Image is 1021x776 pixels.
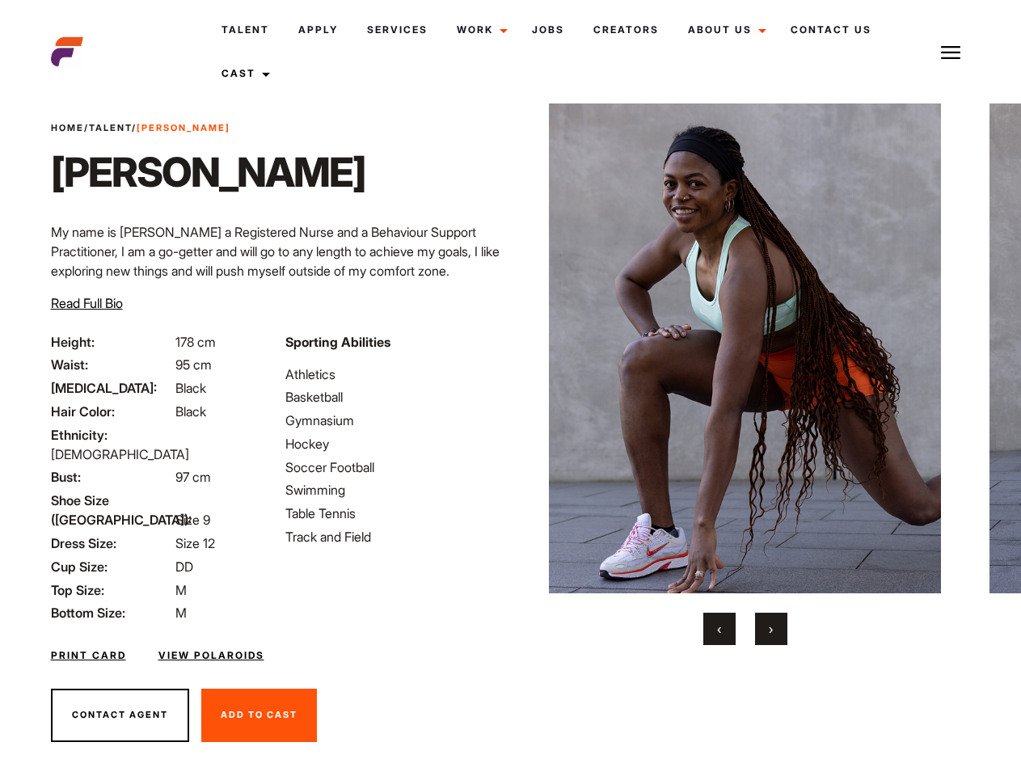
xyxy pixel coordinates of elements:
span: Top Size: [51,580,172,600]
button: Contact Agent [51,689,189,742]
span: Black [175,403,206,420]
h1: [PERSON_NAME] [51,148,365,196]
span: 178 cm [175,334,216,350]
strong: [PERSON_NAME] [137,122,230,133]
a: Services [352,8,442,52]
span: Bust: [51,467,172,487]
span: Black [175,380,206,396]
button: Read Full Bio [51,293,123,313]
a: View Polaroids [158,648,264,663]
span: DD [175,559,193,575]
span: M [175,605,187,621]
li: Soccer Football [285,458,500,477]
span: My name is [PERSON_NAME] a Registered Nurse and a Behaviour Support Practitioner, I am a go-gette... [51,224,500,279]
span: [MEDICAL_DATA]: [51,378,172,398]
span: Next [769,621,773,637]
a: Cast [207,52,280,95]
img: Burger icon [941,43,960,62]
span: Previous [717,621,721,637]
a: Talent [207,8,284,52]
li: Basketball [285,387,500,407]
span: Read Full Bio [51,295,123,311]
span: Ethnicity: [51,425,172,445]
span: / / [51,121,230,135]
span: Cup Size: [51,557,172,576]
a: Jobs [517,8,579,52]
span: Bottom Size: [51,603,172,622]
span: Size 12 [175,535,215,551]
span: Add To Cast [221,709,297,720]
span: Shoe Size ([GEOGRAPHIC_DATA]): [51,491,172,529]
span: [DEMOGRAPHIC_DATA] [51,446,189,462]
a: Contact Us [776,8,886,52]
li: Athletics [285,365,500,384]
a: Apply [284,8,352,52]
span: Waist: [51,355,172,374]
span: Hair Color: [51,402,172,421]
li: Track and Field [285,527,500,546]
strong: Sporting Abilities [285,334,390,350]
span: Size 9 [175,512,210,528]
span: 95 cm [175,356,212,373]
a: Print Card [51,648,126,663]
a: Home [51,122,84,133]
a: Work [442,8,517,52]
button: Add To Cast [201,689,317,742]
li: Gymnasium [285,411,500,430]
span: Height: [51,332,172,352]
li: Swimming [285,480,500,500]
img: cropped-aefm-brand-fav-22-square.png [51,36,83,68]
a: Talent [89,122,132,133]
span: Dress Size: [51,533,172,553]
li: Hockey [285,434,500,453]
li: Table Tennis [285,504,500,523]
span: 97 cm [175,469,211,485]
a: About Us [673,8,776,52]
span: M [175,582,187,598]
a: Creators [579,8,673,52]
